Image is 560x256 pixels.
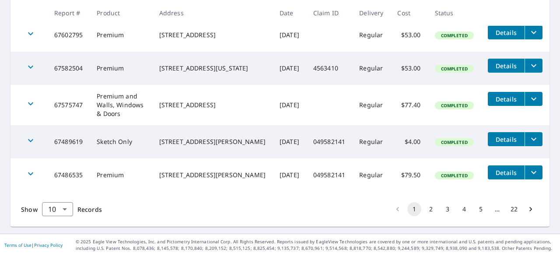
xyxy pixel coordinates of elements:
div: [STREET_ADDRESS] [159,101,266,109]
div: … [490,205,504,214]
td: $79.50 [390,158,427,192]
button: filesDropdownBtn-67602795 [525,25,542,39]
td: Premium and Walls, Windows & Doors [90,85,152,125]
a: Privacy Policy [34,242,63,248]
td: $53.00 [390,52,427,85]
td: [DATE] [273,125,306,158]
button: Go to page 2 [424,202,438,216]
td: Premium [90,52,152,85]
td: Regular [352,85,390,125]
td: $4.00 [390,125,427,158]
button: filesDropdownBtn-67486535 [525,165,542,179]
div: [STREET_ADDRESS][PERSON_NAME] [159,171,266,179]
td: Regular [352,18,390,52]
button: detailsBtn-67602795 [488,25,525,39]
td: Regular [352,125,390,158]
span: Completed [436,102,473,109]
a: Terms of Use [4,242,31,248]
nav: pagination navigation [389,202,539,216]
p: © 2025 Eagle View Technologies, Inc. and Pictometry International Corp. All Rights Reserved. Repo... [76,238,556,252]
div: [STREET_ADDRESS][PERSON_NAME] [159,137,266,146]
button: filesDropdownBtn-67489619 [525,132,542,146]
span: Records [77,205,102,214]
button: detailsBtn-67489619 [488,132,525,146]
td: $53.00 [390,18,427,52]
td: Regular [352,52,390,85]
td: [DATE] [273,52,306,85]
td: 67575747 [47,85,90,125]
td: 67486535 [47,158,90,192]
td: 4563410 [306,52,352,85]
td: [DATE] [273,18,306,52]
td: 67489619 [47,125,90,158]
td: 67602795 [47,18,90,52]
button: detailsBtn-67582504 [488,59,525,73]
td: $77.40 [390,85,427,125]
div: 10 [42,197,73,221]
button: Go to page 3 [441,202,455,216]
button: Go to page 22 [507,202,521,216]
button: filesDropdownBtn-67582504 [525,59,542,73]
button: Go to next page [524,202,538,216]
button: detailsBtn-67486535 [488,165,525,179]
td: Sketch Only [90,125,152,158]
span: Completed [436,172,473,179]
td: Regular [352,158,390,192]
p: | [4,242,63,248]
span: Show [21,205,38,214]
button: Go to page 5 [474,202,488,216]
span: Details [493,95,519,103]
td: Premium [90,18,152,52]
div: [STREET_ADDRESS] [159,31,266,39]
button: filesDropdownBtn-67575747 [525,92,542,106]
span: Completed [436,32,473,39]
td: Premium [90,158,152,192]
td: 67582504 [47,52,90,85]
td: [DATE] [273,158,306,192]
div: Show 10 records [42,202,73,216]
button: Go to page 4 [457,202,471,216]
td: 049582141 [306,125,352,158]
span: Completed [436,139,473,145]
span: Details [493,135,519,144]
td: 049582141 [306,158,352,192]
span: Details [493,62,519,70]
button: detailsBtn-67575747 [488,92,525,106]
div: [STREET_ADDRESS][US_STATE] [159,64,266,73]
td: [DATE] [273,85,306,125]
span: Details [493,28,519,37]
span: Details [493,168,519,177]
span: Completed [436,66,473,72]
button: page 1 [407,202,421,216]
